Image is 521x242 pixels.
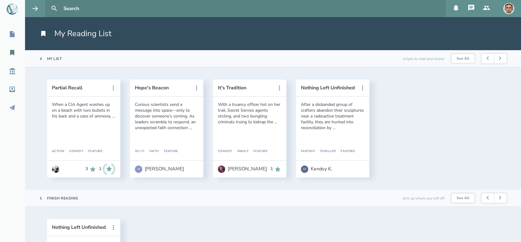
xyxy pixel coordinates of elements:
div: After a disbanded group of crafters abandon their sculptures near a radioactive treatment facilit... [301,102,364,131]
div: My List [47,56,62,61]
a: Go to Anthony Miguel Cantu's profile [52,162,59,176]
div: 1 Industry Recommends [99,164,115,175]
div: Fantasy [301,150,315,153]
div: With a truancy officer hot on her trail, Secret Service agents circling, and two bungling crimina... [218,102,281,125]
div: 3 [85,166,88,171]
div: pick up where you left off [403,190,444,207]
img: user_1718118867-crop.jpg [218,166,225,173]
div: 1 [99,166,101,171]
div: Action [52,150,64,153]
div: KK [301,166,308,173]
button: It's Tradition [218,85,273,91]
div: Feature [159,150,178,153]
div: Curious scientists send a message into space—only to discover someone’s coming. As leaders scramb... [135,102,198,131]
div: Feature [248,150,268,153]
button: See All [452,194,474,203]
button: Hope's Beacon [135,85,190,91]
div: Feature [336,150,355,153]
div: 4 [40,56,42,61]
div: Comedy [218,150,232,153]
a: [PERSON_NAME] [218,162,267,176]
div: 3 Recommends [85,164,96,175]
div: 1 Recommends [270,166,281,173]
div: [PERSON_NAME] [228,166,267,172]
div: Family [232,150,249,153]
img: user_1756948650-crop.jpg [503,3,514,14]
div: Faith [145,150,159,153]
button: See All [452,54,474,63]
a: SF[PERSON_NAME] [135,162,184,176]
div: Thriller [315,150,336,153]
div: Finish Reading [47,196,78,201]
h1: My Reading List [40,28,111,39]
img: user_1673573717-crop.jpg [52,166,59,173]
div: Sci-Fi [135,150,145,153]
div: When a CIA Agent washes up on a beach with two bullets in his back and a case of amnesia, ... [52,102,115,119]
div: Comedy [64,150,84,153]
a: KKKendsy K. [301,162,332,176]
div: 1 [270,166,273,171]
button: Partial Recall [52,85,107,91]
button: Nothing Left Unfinished [301,85,356,91]
div: scripts to read and review [403,50,444,67]
div: [PERSON_NAME] [145,166,184,172]
button: Nothing Left Unfinished [52,225,107,230]
div: Kendsy K. [311,166,332,172]
div: SF [135,166,142,173]
div: 1 [40,196,42,201]
div: Feature [83,150,103,153]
